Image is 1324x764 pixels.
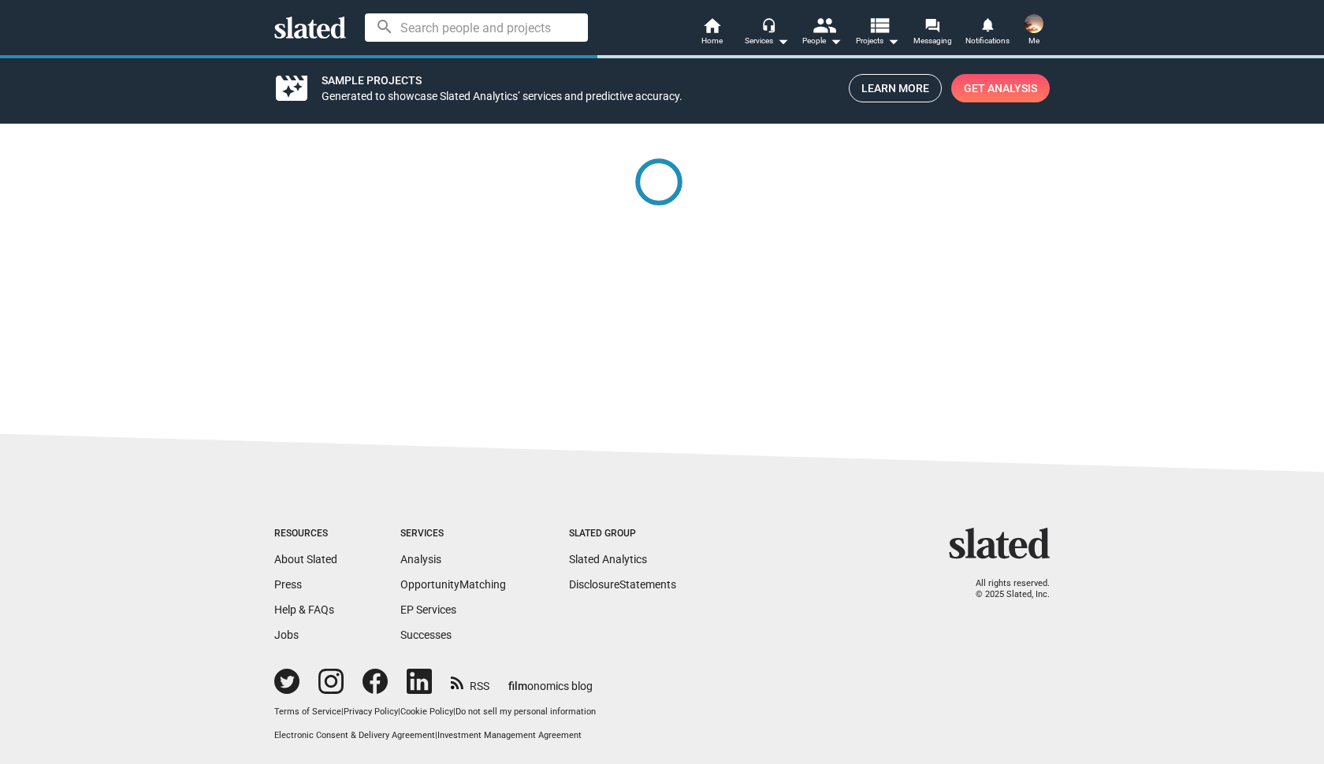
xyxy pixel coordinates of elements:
mat-icon: movie_filter [273,79,311,98]
div: Services [745,32,789,50]
a: Jobs [274,629,299,641]
mat-icon: headset_mic [761,17,775,32]
span: Me [1028,32,1039,50]
a: DisclosureStatements [569,578,676,591]
button: People [794,16,850,50]
span: Learn More [861,75,929,102]
span: Get Analysis [964,74,1037,102]
span: | [453,707,456,717]
mat-icon: home [702,16,721,35]
a: Investment Management Agreement [437,730,582,740]
a: RSS [451,669,489,694]
mat-icon: arrow_drop_down [773,32,792,50]
a: About Slated [274,553,337,566]
button: Services [739,16,794,50]
a: Notifications [960,16,1015,50]
mat-icon: view_list [868,13,891,36]
span: | [398,707,400,717]
mat-icon: people [813,13,835,36]
a: Slated Analytics [569,553,647,566]
button: Projects [850,16,905,50]
a: Get Analysis [951,74,1050,102]
a: Press [274,578,302,591]
mat-icon: arrow_drop_down [883,32,902,50]
a: Privacy Policy [344,707,398,717]
img: Marine Arabajyan [1025,14,1043,33]
a: Messaging [905,16,960,50]
a: filmonomics blog [508,666,593,694]
div: People [802,32,842,50]
button: Do not sell my personal information [456,707,596,718]
span: Home [701,32,723,50]
div: Generated to showcase Slated Analytics’ services and predictive accuracy. [322,89,836,104]
a: Terms of Service [274,707,341,717]
div: Slated Group [569,528,676,540]
mat-icon: notifications [980,17,995,32]
span: | [435,730,437,740]
span: | [341,707,344,717]
div: Services [400,528,506,540]
a: Learn More [849,74,942,102]
mat-icon: arrow_drop_down [826,32,845,50]
a: Successes [400,629,452,641]
div: Sample Projects [322,70,836,88]
div: Resources [274,528,337,540]
a: Cookie Policy [400,707,453,717]
a: Analysis [400,553,441,566]
p: All rights reserved. © 2025 Slated, Inc. [959,578,1050,601]
a: Help & FAQs [274,603,334,616]
mat-icon: forum [924,17,939,32]
span: Projects [856,32,899,50]
span: Messaging [913,32,952,50]
a: EP Services [400,603,456,616]
span: Notifications [965,32,1010,50]
span: film [508,680,527,692]
button: Marine ArabajyanMe [1015,11,1053,52]
input: Search people and projects [365,13,588,42]
a: OpportunityMatching [400,578,506,591]
a: Electronic Consent & Delivery Agreement [274,730,435,740]
a: Home [684,16,739,50]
